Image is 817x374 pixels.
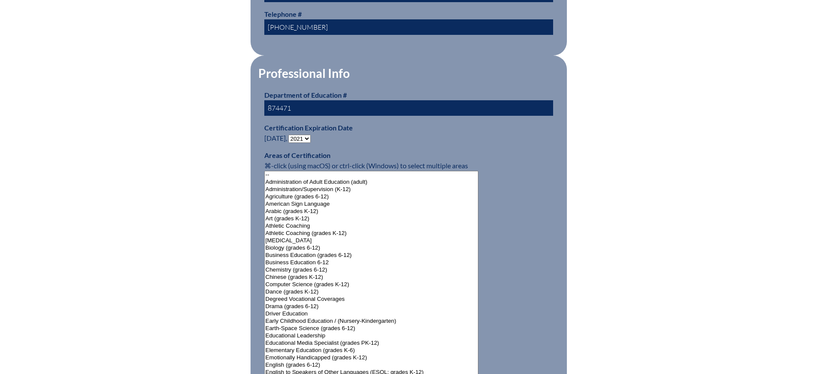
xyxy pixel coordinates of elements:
[265,281,478,288] option: Computer Science (grades K-12)
[264,91,347,99] label: Department of Education #
[265,296,478,303] option: Degreed Vocational Coverages
[265,274,478,281] option: Chinese (grades K-12)
[264,10,302,18] label: Telephone #
[265,362,478,369] option: English (grades 6-12)
[265,223,478,230] option: Athletic Coaching
[265,179,478,186] option: Administration of Adult Education (adult)
[265,318,478,325] option: Early Childhood Education / (Nursery-Kindergarten)
[265,288,478,296] option: Dance (grades K-12)
[265,266,478,274] option: Chemistry (grades 6-12)
[265,332,478,340] option: Educational Leadership
[265,310,478,318] option: Driver Education
[265,186,478,193] option: Administration/Supervision (K-12)
[265,347,478,354] option: Elementary Education (grades K-6)
[264,124,353,132] label: Certification Expiration Date
[265,208,478,215] option: Arabic (grades K-12)
[265,325,478,332] option: Earth-Space Science (grades 6-12)
[265,252,478,259] option: Business Education (grades 6-12)
[265,171,478,179] option: --
[265,193,478,201] option: Agriculture (grades 6-12)
[265,230,478,237] option: Athletic Coaching (grades K-12)
[265,201,478,208] option: American Sign Language
[265,303,478,310] option: Drama (grades 6-12)
[265,354,478,362] option: Emotionally Handicapped (grades K-12)
[265,237,478,244] option: [MEDICAL_DATA]
[265,259,478,266] option: Business Education 6-12
[264,151,330,159] label: Areas of Certification
[264,134,287,142] span: [DATE],
[265,215,478,223] option: Art (grades K-12)
[265,340,478,347] option: Educational Media Specialist (grades PK-12)
[265,244,478,252] option: Biology (grades 6-12)
[257,66,351,80] legend: Professional Info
